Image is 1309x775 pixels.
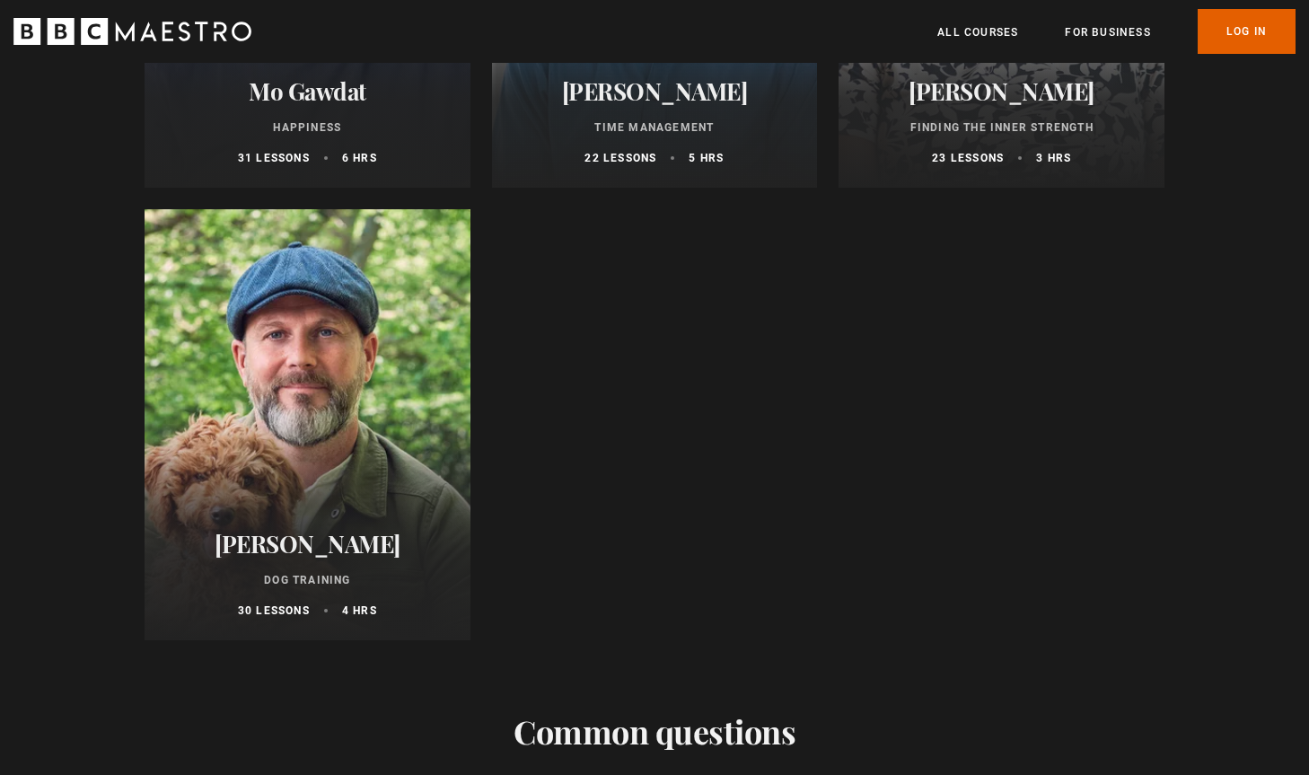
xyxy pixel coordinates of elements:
[937,23,1018,41] a: All Courses
[1065,23,1150,41] a: For business
[342,150,377,166] p: 6 hrs
[584,150,656,166] p: 22 lessons
[937,9,1296,54] nav: Primary
[689,150,724,166] p: 5 hrs
[166,572,449,588] p: Dog Training
[13,18,251,45] svg: BBC Maestro
[166,77,449,105] h2: Mo Gawdat
[860,77,1143,105] h2: [PERSON_NAME]
[238,150,310,166] p: 31 lessons
[145,209,470,640] a: [PERSON_NAME] Dog Training 30 lessons 4 hrs
[514,77,796,105] h2: [PERSON_NAME]
[514,119,796,136] p: Time Management
[932,150,1004,166] p: 23 lessons
[238,603,310,619] p: 30 lessons
[860,119,1143,136] p: Finding the Inner Strength
[166,530,449,558] h2: [PERSON_NAME]
[166,119,449,136] p: Happiness
[1036,150,1071,166] p: 3 hrs
[307,712,1003,750] h2: Common questions
[342,603,377,619] p: 4 hrs
[1198,9,1296,54] a: Log In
